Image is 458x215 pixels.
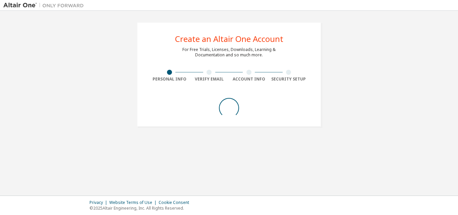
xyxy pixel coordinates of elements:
[90,205,193,211] p: © 2025 Altair Engineering, Inc. All Rights Reserved.
[150,76,189,82] div: Personal Info
[175,35,283,43] div: Create an Altair One Account
[189,76,229,82] div: Verify Email
[159,200,193,205] div: Cookie Consent
[109,200,159,205] div: Website Terms of Use
[182,47,276,58] div: For Free Trials, Licenses, Downloads, Learning & Documentation and so much more.
[269,76,309,82] div: Security Setup
[229,76,269,82] div: Account Info
[3,2,87,9] img: Altair One
[90,200,109,205] div: Privacy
